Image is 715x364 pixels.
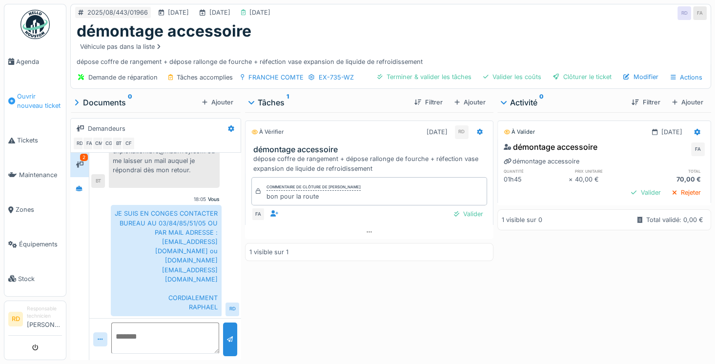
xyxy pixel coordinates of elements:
div: [DATE] [249,8,270,17]
div: [DATE] [661,127,682,137]
h6: quantité [504,168,569,174]
div: JE SUIS EN CONGES CONTACTER BUREAU AU 03/84/85/51/05 OU PAR MAIL ADRESSE : [EMAIL_ADDRESS][DOMAIN... [111,205,222,316]
div: 2 [80,154,88,161]
sup: 1 [286,97,289,108]
a: Zones [4,192,66,227]
div: RD [225,303,239,316]
div: Filtrer [410,96,447,109]
div: CF [122,137,135,150]
div: Documents [74,97,198,108]
div: FA [82,137,96,150]
div: × [569,175,575,184]
div: [DATE] [209,8,230,17]
div: CM [92,137,106,150]
span: Agenda [16,57,62,66]
a: Équipements [4,227,66,262]
div: Valider les coûts [479,70,545,83]
div: Modifier [619,70,662,83]
div: [DATE] [168,8,189,17]
div: [DATE] [427,127,448,137]
a: RD Responsable technicien[PERSON_NAME] [8,305,62,336]
div: Filtrer [628,96,664,109]
div: Valider [450,207,487,221]
div: Vous [208,196,220,203]
div: 2025/08/443/01966 [87,8,148,17]
div: EX-735-WZ [319,73,354,82]
div: 40,00 € [575,175,640,184]
div: Ajouter [450,96,490,109]
div: Responsable technicien [27,305,62,320]
a: Ouvrir nouveau ticket [4,79,66,123]
div: FA [693,6,707,20]
div: Tâches [249,97,407,108]
div: Activité [501,97,624,108]
li: [PERSON_NAME] [27,305,62,333]
a: Agenda [4,44,66,79]
div: Demande de réparation [88,73,158,82]
span: Stock [18,274,62,283]
div: 1 visible sur 0 [502,215,542,224]
h1: démontage accessoire [77,22,251,40]
div: FRANCHE COMTE [248,73,304,82]
div: Commentaire de clôture de [PERSON_NAME] [266,184,361,191]
div: Ajouter [668,96,707,109]
div: FA [691,142,705,156]
div: démontage accessoire [504,141,597,153]
span: Équipements [19,240,62,249]
div: RD [73,137,86,150]
div: RD [677,6,691,20]
div: bon pour la route [266,192,361,201]
div: Total validé: 0,00 € [646,215,703,224]
div: démontage accessoire [504,157,579,166]
div: 18:05 [194,196,206,203]
a: Tickets [4,123,66,158]
div: CG [102,137,116,150]
div: Véhicule pas dans la liste [80,42,161,51]
span: Maintenance [19,170,62,180]
div: À vérifier [251,128,284,136]
h6: total [640,168,705,174]
div: BT [112,137,125,150]
h6: prix unitaire [575,168,640,174]
div: Demandeurs [88,124,125,133]
sup: 0 [128,97,132,108]
a: Stock [4,262,66,296]
div: Tâches accomplies [177,73,233,82]
div: Terminer & valider les tâches [373,70,475,83]
div: 01h45 [504,175,569,184]
div: Valider [627,186,664,199]
div: Rejeter [668,186,705,199]
a: Maintenance [4,158,66,192]
img: Badge_color-CXgf-gQk.svg [20,10,50,39]
span: Ouvrir nouveau ticket [17,92,62,110]
div: 70,00 € [640,175,705,184]
div: Actions [666,70,707,84]
div: Ajouter [198,96,237,109]
div: dépose coffre de rangement + dépose rallonge de fourche + réfection vase expansion de liquide de ... [77,40,705,66]
div: Clôturer le ticket [549,70,615,83]
h3: démontage accessoire [253,145,489,154]
span: Zones [16,205,62,214]
sup: 0 [539,97,544,108]
div: RD [455,125,469,139]
div: dépose coffre de rangement + dépose rallonge de fourche + réfection vase expansion de liquide de ... [253,154,489,173]
span: Tickets [17,136,62,145]
div: FA [251,207,265,221]
div: 1 visible sur 1 [249,247,288,257]
div: À valider [504,128,535,136]
div: BT [91,174,105,188]
li: RD [8,312,23,326]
